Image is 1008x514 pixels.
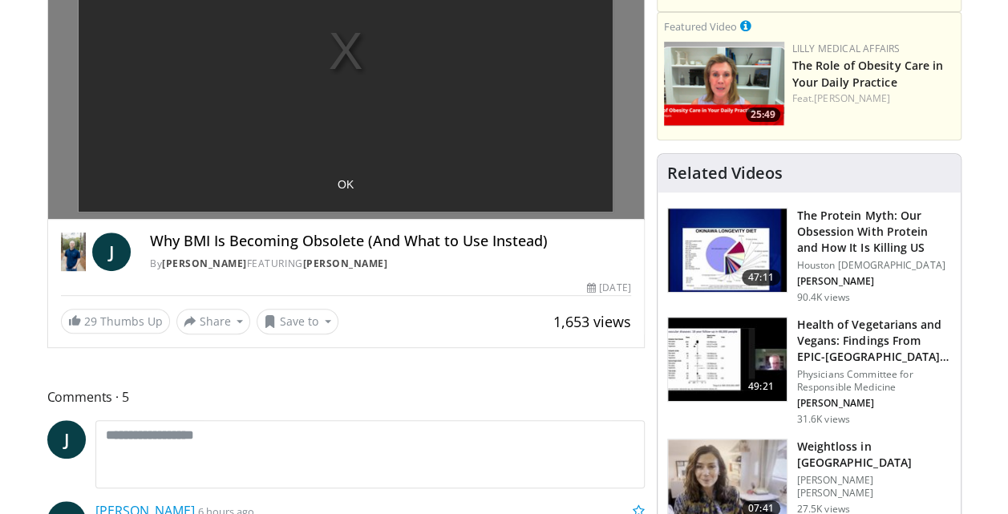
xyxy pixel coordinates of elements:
[797,368,951,394] p: Physicians Committee for Responsible Medicine
[92,233,131,271] a: J
[797,291,850,304] p: 90.4K views
[742,378,780,395] span: 49:21
[797,208,951,256] h3: The Protein Myth: Our Obsession With Protein and How It Is Killing US
[746,107,780,122] span: 25:49
[797,259,951,272] p: Houston [DEMOGRAPHIC_DATA]
[664,19,737,34] small: Featured Video
[664,42,784,126] a: 25:49
[162,257,247,270] a: [PERSON_NAME]
[150,257,630,271] div: By FEATURING
[668,318,787,401] img: 606f2b51-b844-428b-aa21-8c0c72d5a896.150x105_q85_crop-smart_upscale.jpg
[667,317,951,426] a: 49:21 Health of Vegetarians and Vegans: Findings From EPIC-[GEOGRAPHIC_DATA] and Othe… Physicians...
[797,275,951,288] p: [PERSON_NAME]
[792,58,944,90] a: The Role of Obesity Care in Your Daily Practice
[667,208,951,304] a: 47:11 The Protein Myth: Our Obsession With Protein and How It Is Killing US Houston [DEMOGRAPHIC_...
[47,387,645,407] span: Comments 5
[84,314,97,329] span: 29
[553,312,631,331] span: 1,653 views
[587,281,630,295] div: [DATE]
[61,233,87,271] img: Dr. Jordan Rennicke
[742,269,780,285] span: 47:11
[797,413,850,426] p: 31.6K views
[797,439,951,471] h3: Weightloss in [GEOGRAPHIC_DATA]
[792,91,954,106] div: Feat.
[664,42,784,126] img: e1208b6b-349f-4914-9dd7-f97803bdbf1d.png.150x105_q85_crop-smart_upscale.png
[797,474,951,500] p: [PERSON_NAME] [PERSON_NAME]
[302,257,387,270] a: [PERSON_NAME]
[668,208,787,292] img: b7b8b05e-5021-418b-a89a-60a270e7cf82.150x105_q85_crop-smart_upscale.jpg
[47,420,86,459] a: J
[814,91,890,105] a: [PERSON_NAME]
[667,164,783,183] h4: Related Videos
[792,42,901,55] a: Lilly Medical Affairs
[61,309,170,334] a: 29 Thumbs Up
[797,317,951,365] h3: Health of Vegetarians and Vegans: Findings From EPIC-[GEOGRAPHIC_DATA] and Othe…
[150,233,630,250] h4: Why BMI Is Becoming Obsolete (And What to Use Instead)
[797,397,951,410] p: [PERSON_NAME]
[257,309,338,334] button: Save to
[176,309,251,334] button: Share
